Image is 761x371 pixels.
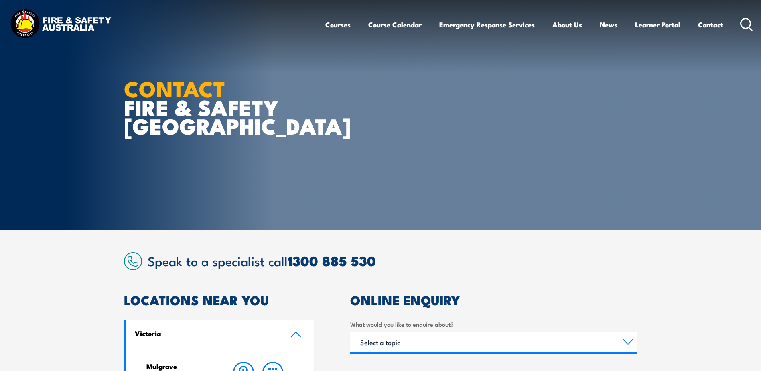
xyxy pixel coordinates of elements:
[439,14,535,35] a: Emergency Response Services
[288,250,376,271] a: 1300 885 530
[124,294,314,305] h2: LOCATIONS NEAR YOU
[146,362,213,371] h4: Mulgrave
[325,14,351,35] a: Courses
[350,294,637,305] h2: ONLINE ENQUIRY
[126,320,314,349] a: Victoria
[600,14,617,35] a: News
[368,14,422,35] a: Course Calendar
[124,79,322,135] h1: FIRE & SAFETY [GEOGRAPHIC_DATA]
[148,253,637,268] h2: Speak to a specialist call
[124,71,225,104] strong: CONTACT
[635,14,680,35] a: Learner Portal
[350,320,637,329] label: What would you like to enquire about?
[135,329,278,338] h4: Victoria
[698,14,723,35] a: Contact
[552,14,582,35] a: About Us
